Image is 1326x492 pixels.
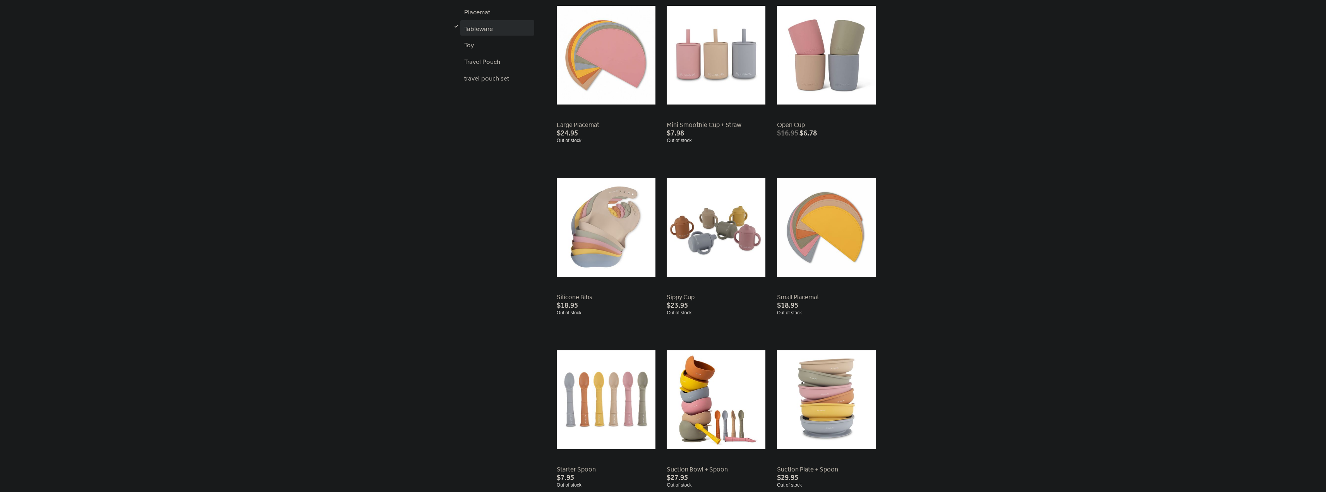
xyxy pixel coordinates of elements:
span: Tableware [464,23,545,32]
span: Toy [464,39,545,48]
span: travel pouch set [464,74,545,82]
span: Placemat [464,8,545,15]
span: travel pouch set [464,73,545,82]
span: Placemat [464,6,545,15]
span: Toy [464,41,545,48]
span: Tableware [464,25,545,32]
span: Travel Pouch [464,56,545,65]
span: d [455,21,458,30]
span: Travel Pouch [464,58,545,65]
